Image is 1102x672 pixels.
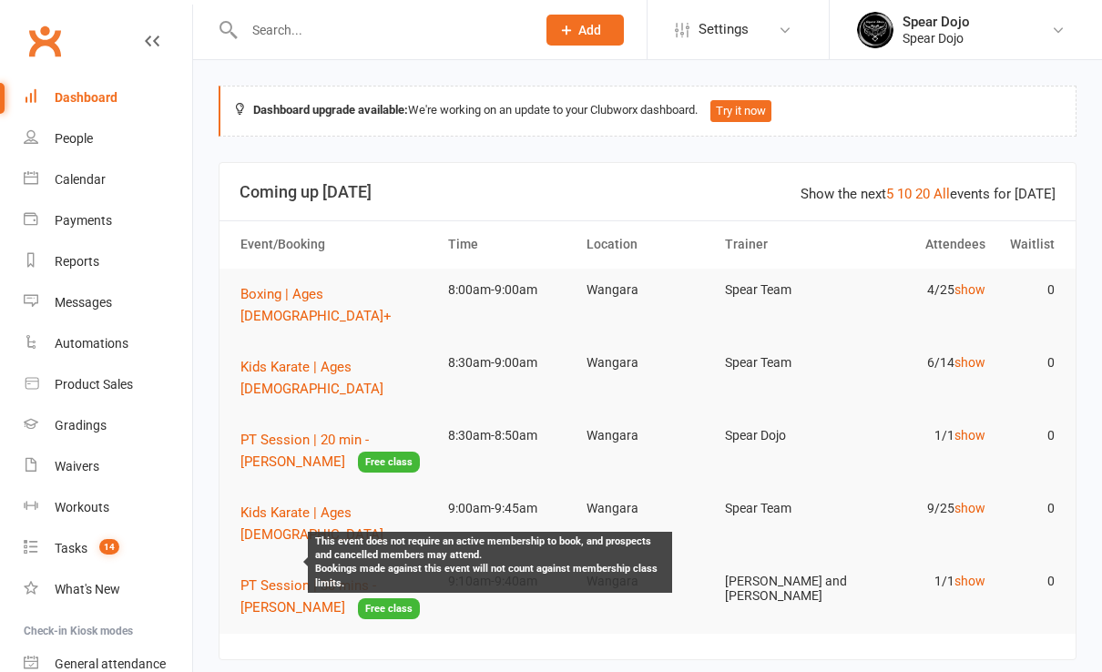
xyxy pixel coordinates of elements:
a: People [24,118,192,159]
td: 1/1 [855,414,994,457]
td: 0 [994,414,1063,457]
div: Spear Dojo [903,30,970,46]
img: thumb_image1623745760.png [857,12,893,48]
td: 0 [994,341,1063,384]
a: Waivers [24,446,192,487]
td: Spear Team [717,341,855,384]
a: show [954,355,985,370]
div: Workouts [55,500,109,514]
a: Calendar [24,159,192,200]
button: PT Session | 20 min - [PERSON_NAME]Free class [240,429,432,473]
div: General attendance [55,657,166,671]
div: Messages [55,295,112,310]
span: Boxing | Ages [DEMOGRAPHIC_DATA]+ [240,286,392,324]
td: 0 [994,487,1063,530]
th: Waitlist [994,221,1063,268]
a: Reports [24,241,192,282]
span: PT Session | 30 mins - [PERSON_NAME] [240,577,376,616]
td: Spear Dojo [717,414,855,457]
th: Event/Booking [232,221,440,268]
span: Kids Karate | Ages [DEMOGRAPHIC_DATA] [240,359,383,397]
td: 9:00am-9:45am [440,487,578,530]
strong: Dashboard upgrade available: [253,103,408,117]
a: show [954,501,985,515]
td: Spear Team [717,487,855,530]
button: Kids Karate | Ages [DEMOGRAPHIC_DATA] [240,356,432,400]
div: Show the next events for [DATE] [801,183,1056,205]
span: Add [578,23,601,37]
button: Boxing | Ages [DEMOGRAPHIC_DATA]+ [240,283,432,327]
span: Free class [358,452,420,473]
button: PT Session | 30 mins - [PERSON_NAME]Free class [240,575,432,619]
button: Kids Karate | Ages [DEMOGRAPHIC_DATA] [240,502,432,545]
a: 10 [897,186,912,202]
span: PT Session | 20 min - [PERSON_NAME] [240,432,369,470]
td: Wangara [578,414,717,457]
td: Wangara [578,269,717,311]
a: What's New [24,569,192,610]
a: show [954,428,985,443]
th: Time [440,221,578,268]
span: Free class [358,598,420,619]
div: Automations [55,336,128,351]
a: Product Sales [24,364,192,405]
span: Settings [699,9,749,50]
a: All [934,186,950,202]
td: 8:30am-8:50am [440,414,578,457]
div: Waivers [55,459,99,473]
div: Calendar [55,172,106,187]
div: Product Sales [55,377,133,392]
div: Spear Dojo [903,14,970,30]
button: Add [546,15,624,46]
td: 8:30am-9:00am [440,341,578,384]
a: Tasks 14 [24,528,192,569]
td: 1/1 [855,560,994,603]
td: Spear Team [717,269,855,311]
a: Gradings [24,405,192,446]
a: show [954,574,985,588]
div: We're working on an update to your Clubworx dashboard. [219,86,1076,137]
span: Kids Karate | Ages [DEMOGRAPHIC_DATA] [240,504,383,543]
a: Automations [24,323,192,364]
input: Search... [239,17,523,43]
th: Location [578,221,717,268]
span: 14 [99,539,119,555]
td: Wangara [578,341,717,384]
td: 8:00am-9:00am [440,269,578,311]
td: [PERSON_NAME] and [PERSON_NAME] [717,560,855,617]
div: Payments [55,213,112,228]
div: Reports [55,254,99,269]
td: 9/25 [855,487,994,530]
div: Tasks [55,541,87,555]
td: Wangara [578,487,717,530]
td: 4/25 [855,269,994,311]
td: 0 [994,560,1063,603]
th: Trainer [717,221,855,268]
div: Gradings [55,418,107,433]
a: 20 [915,186,930,202]
th: Attendees [855,221,994,268]
div: This event does not require an active membership to book, and prospects and cancelled members may... [315,535,665,591]
a: Messages [24,282,192,323]
td: 6/14 [855,341,994,384]
a: show [954,282,985,297]
h3: Coming up [DATE] [240,183,1056,201]
a: Dashboard [24,77,192,118]
div: What's New [55,582,120,596]
div: People [55,131,93,146]
a: Clubworx [22,18,67,64]
td: 0 [994,269,1063,311]
a: 5 [886,186,893,202]
a: Payments [24,200,192,241]
button: Try it now [710,100,771,122]
div: Dashboard [55,90,117,105]
a: Workouts [24,487,192,528]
